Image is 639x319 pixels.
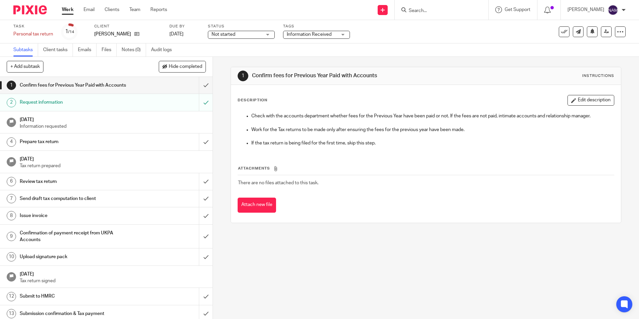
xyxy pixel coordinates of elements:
[238,71,248,81] div: 1
[159,61,206,72] button: Hide completed
[169,32,183,36] span: [DATE]
[20,228,135,245] h1: Confirmation of payment receipt from UKPA Accounts
[94,31,131,37] p: [PERSON_NAME]
[65,28,74,35] div: 1
[252,72,440,79] h1: Confirm fees for Previous Year Paid with Accounts
[7,252,16,261] div: 10
[122,43,146,57] a: Notes (0)
[13,31,53,37] div: Personal tax return
[608,5,618,15] img: svg%3E
[62,6,74,13] a: Work
[102,43,117,57] a: Files
[13,43,38,57] a: Subtasks
[169,64,202,70] span: Hide completed
[238,198,276,213] button: Attach new file
[13,5,47,14] img: Pixie
[20,163,206,169] p: Tax return prepared
[105,6,119,13] a: Clients
[20,269,206,278] h1: [DATE]
[20,123,206,130] p: Information requested
[20,309,135,319] h1: Submission confirmation & Tax payment
[567,6,604,13] p: [PERSON_NAME]
[68,30,74,34] small: /14
[251,140,614,146] p: If the tax return is being filed for the first time, skip this step.
[7,61,43,72] button: + Add subtask
[251,113,614,119] p: Check with the accounts department whether fees for the Previous Year have been paid or not. If t...
[287,32,332,37] span: Information Received
[43,43,73,57] a: Client tasks
[150,6,167,13] a: Reports
[20,137,135,147] h1: Prepare tax return
[208,24,275,29] label: Status
[7,194,16,203] div: 7
[151,43,177,57] a: Audit logs
[20,278,206,284] p: Tax return signed
[251,126,614,133] p: Work for the Tax returns to be made only after ensuring the fees for the previous year have been ...
[7,98,16,107] div: 2
[7,177,16,186] div: 6
[20,177,135,187] h1: Review tax return
[582,73,614,79] div: Instructions
[20,115,206,123] h1: [DATE]
[78,43,97,57] a: Emails
[238,98,267,103] p: Description
[20,211,135,221] h1: Issue invoice
[408,8,468,14] input: Search
[20,291,135,301] h1: Submit to HMRC
[20,154,206,163] h1: [DATE]
[7,137,16,147] div: 4
[567,95,614,106] button: Edit description
[7,81,16,90] div: 1
[7,211,16,220] div: 8
[20,194,135,204] h1: Send draft tax computation to client
[7,309,16,318] div: 13
[20,252,135,262] h1: Upload signature pack
[238,181,318,185] span: There are no files attached to this task.
[505,7,530,12] span: Get Support
[20,80,135,90] h1: Confirm fees for Previous Year Paid with Accounts
[7,232,16,241] div: 9
[84,6,95,13] a: Email
[94,24,161,29] label: Client
[20,97,135,107] h1: Request information
[169,24,200,29] label: Due by
[212,32,235,37] span: Not started
[238,167,270,170] span: Attachments
[129,6,140,13] a: Team
[13,24,53,29] label: Task
[7,292,16,301] div: 12
[283,24,350,29] label: Tags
